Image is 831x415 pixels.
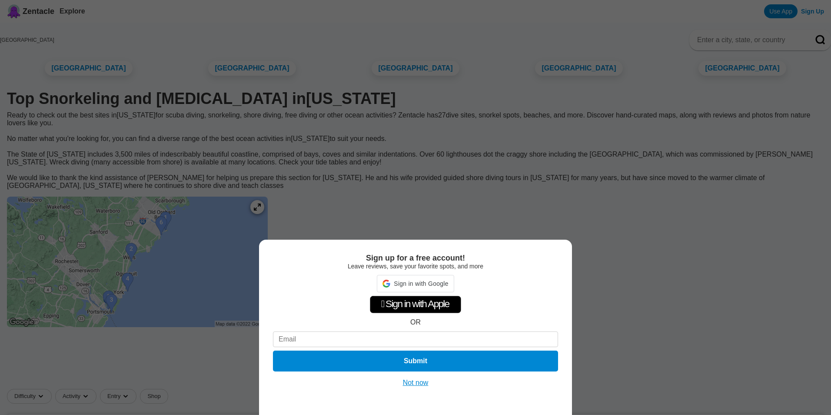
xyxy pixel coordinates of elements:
span: Sign in with Google [394,280,448,287]
div: Sign in with Google [377,275,454,292]
div: Leave reviews, save your favorite spots, and more [273,263,558,270]
div: Sign up for a free account! [273,254,558,263]
button: Submit [273,351,558,371]
div: Sign in with Apple [370,296,461,313]
input: Email [273,331,558,347]
button: Not now [400,378,431,387]
div: OR [410,318,421,326]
